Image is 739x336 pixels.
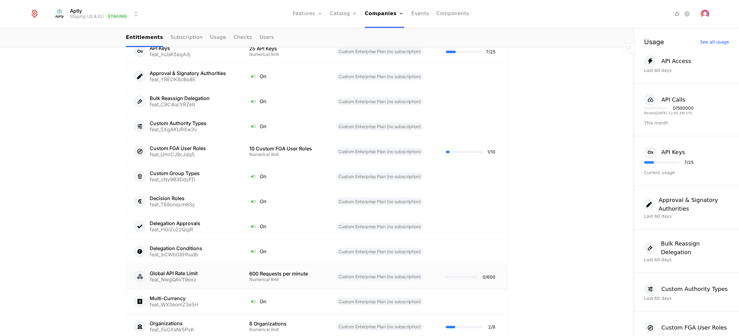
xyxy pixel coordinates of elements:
[336,173,423,180] span: Custom Enterprise Plan (no subscription)
[170,29,203,47] a: Subscription
[701,10,709,18] button: Open user button
[150,296,198,301] div: Multi-Currency
[259,29,274,47] a: Users
[487,150,495,154] div: 1 / 10
[336,248,423,255] span: Custom Enterprise Plan (no subscription)
[336,223,423,230] span: Custom Enterprise Plan (no subscription)
[150,77,226,82] div: feat_YREDK8cBo8E
[249,97,321,105] div: On
[249,122,321,130] div: On
[150,171,200,176] div: Custom Group Types
[150,277,198,282] div: feat_NwgQAVT9exz
[249,172,321,180] div: On
[249,222,321,230] div: On
[210,29,226,47] a: Usage
[249,247,321,255] div: On
[336,298,423,305] span: Custom Enterprise Plan (no subscription)
[336,148,423,155] span: Custom Enterprise Plan (no subscription)
[336,273,423,280] span: Custom Enterprise Plan (no subscription)
[336,48,423,55] span: Custom Enterprise Plan (no subscription)
[249,297,321,305] div: On
[644,111,694,115] div: Resets [DATE] 12:00 AM UTC
[644,170,729,176] div: Current usage
[661,323,727,332] div: Custom FGA User Roles
[661,148,685,157] div: API Keys
[249,327,321,332] div: Numerical limit
[701,10,709,18] img: 's logo
[249,321,321,326] div: 8 Organizations
[249,277,321,282] div: Numerical limit
[644,321,727,334] button: Custom FGA User Roles
[661,57,691,65] div: API Access
[483,275,495,279] div: 0 / 600
[150,321,194,326] div: Organizations
[644,55,691,67] button: API Access
[150,127,207,132] div: feat_5XgAKURXw3v
[70,13,104,19] div: Staging US & EU
[150,177,200,182] div: feat_cNv9B3DdzFD
[150,221,200,226] div: Delegation Approvals
[150,246,202,251] div: Delegation Conditions
[673,10,681,18] a: Integrations
[659,196,729,213] div: Approval & Signatory Authorities
[336,98,423,105] span: Custom Enterprise Plan (no subscription)
[249,152,321,157] div: Numerical limit
[488,325,495,329] div: 2 / 8
[126,29,508,47] nav: Main
[644,239,729,257] button: Bulk Reassign Delegation
[644,120,729,126] div: This month
[70,8,82,13] span: Aptly
[150,96,210,101] div: Bulk Reassign Delegation
[54,7,140,21] button: Select environment
[336,123,423,130] span: Custom Enterprise Plan (no subscription)
[661,95,685,104] div: API Calls
[336,198,423,205] span: Custom Enterprise Plan (no subscription)
[673,106,694,110] div: 0 / 500000
[150,146,206,151] div: Custom FGA User Roles
[336,73,423,80] span: Custom Enterprise Plan (no subscription)
[150,102,210,107] div: feat_C9C4qcYRZeb
[661,285,728,293] div: Custom Authority Types
[150,252,202,257] div: feat_bCWbG6Hhudb
[150,227,200,232] div: feat_HGiZu22QqjR
[661,239,729,257] div: Bulk Reassign Delegation
[644,283,728,295] button: Custom Authority Types
[150,202,195,207] div: feat_T89onqcm8Sy
[249,146,321,151] div: 10 Custom FGA User Roles
[126,29,274,47] ul: Choose Sub Page
[644,257,729,263] div: Last 60 days
[150,46,190,51] div: API Keys
[644,146,685,158] button: API Keys
[683,10,691,18] a: Settings
[249,271,321,276] div: 600 Requests per minute
[644,39,664,45] div: Usage
[700,40,729,44] div: See all usage
[150,121,207,126] div: Custom Authority Types
[336,323,423,330] span: Custom Enterprise Plan (no subscription)
[150,302,198,307] div: feat_WXSeomZ3e5H
[644,213,729,219] div: Last 60 days
[644,94,685,106] button: API Calls
[684,160,694,165] div: 7 / 25
[150,152,206,157] div: feat_UmrCJ9cJdq5
[249,197,321,205] div: On
[249,46,321,51] div: 25 API Keys
[52,6,67,21] img: Aptly
[233,29,252,47] a: Checks
[644,295,729,301] div: Last 60 days
[150,71,226,76] div: Approval & Signatory Authorities
[150,327,194,332] div: feat_FoGXsNr5PvK
[106,14,129,19] span: Staging
[249,52,321,57] div: Numerical limit
[126,29,163,47] a: Entitlements
[644,196,729,213] button: Approval & Signatory Authorities
[150,196,195,201] div: Decision Roles
[249,72,321,80] div: On
[486,50,495,54] div: 7 / 25
[644,67,729,73] div: Last 60 days
[150,52,190,57] div: feat_inJsK5eqA3j
[150,271,198,276] div: Global API Rate Limit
